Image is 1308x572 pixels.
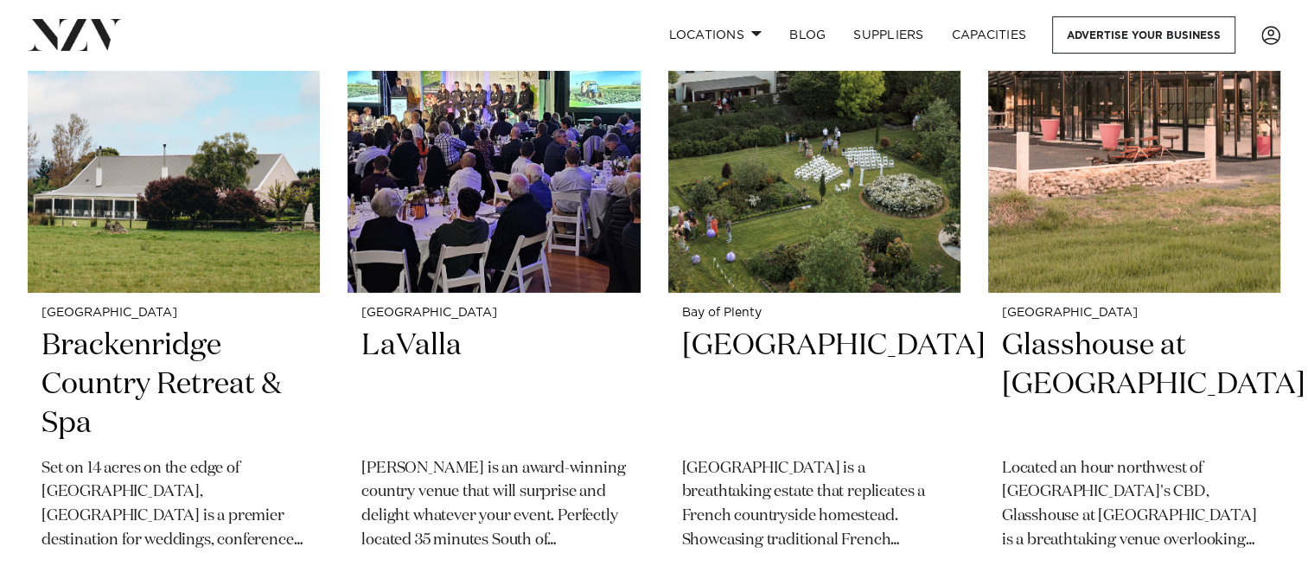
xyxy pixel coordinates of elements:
p: [GEOGRAPHIC_DATA] is a breathtaking estate that replicates a French countryside homestead. Showca... [682,457,947,554]
h2: Brackenridge Country Retreat & Spa [41,327,306,443]
h2: [GEOGRAPHIC_DATA] [682,327,947,443]
p: Set on 14 acres on the edge of [GEOGRAPHIC_DATA], [GEOGRAPHIC_DATA] is a premier destination for ... [41,457,306,554]
p: [PERSON_NAME] is an award-winning country venue that will surprise and delight whatever your even... [361,457,626,554]
p: Located an hour northwest of [GEOGRAPHIC_DATA]'s CBD, Glasshouse at [GEOGRAPHIC_DATA] is a breath... [1002,457,1267,554]
h2: LaValla [361,327,626,443]
small: [GEOGRAPHIC_DATA] [1002,307,1267,320]
h2: Glasshouse at [GEOGRAPHIC_DATA] [1002,327,1267,443]
small: [GEOGRAPHIC_DATA] [41,307,306,320]
a: Capacities [938,16,1041,54]
small: Bay of Plenty [682,307,947,320]
a: Advertise your business [1052,16,1235,54]
img: nzv-logo.png [28,19,122,50]
a: BLOG [775,16,839,54]
a: Locations [654,16,775,54]
small: [GEOGRAPHIC_DATA] [361,307,626,320]
a: SUPPLIERS [839,16,937,54]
